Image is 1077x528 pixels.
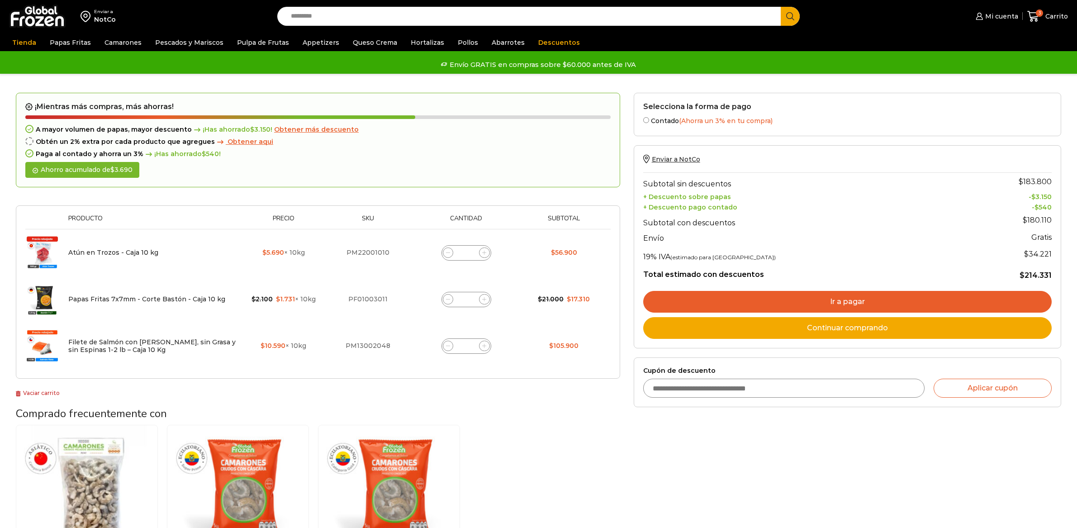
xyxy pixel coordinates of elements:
span: $ [1019,177,1023,186]
span: $ [261,342,265,350]
a: Tienda [8,34,41,51]
bdi: 5.690 [262,248,284,257]
a: Obtener más descuento [274,126,359,133]
span: $ [276,295,280,303]
span: ¡Has ahorrado ! [192,126,272,133]
span: Carrito [1043,12,1068,21]
th: Producto [64,215,242,229]
th: Subtotal con descuentos [643,211,963,229]
span: $ [549,342,553,350]
span: (Ahorra un 3% en tu compra) [679,117,773,125]
bdi: 56.900 [551,248,577,257]
button: Aplicar cupón [934,379,1052,398]
a: 3 Carrito [1027,6,1068,27]
bdi: 3.150 [1031,193,1052,201]
th: Cantidad [410,215,522,229]
div: NotCo [94,15,116,24]
span: $ [551,248,555,257]
bdi: 17.310 [567,295,590,303]
th: 19% IVA [643,245,963,263]
td: PM22001010 [325,229,410,276]
span: Obtener aqui [228,138,273,146]
a: Queso Crema [348,34,402,51]
bdi: 180.110 [1023,216,1052,224]
span: $ [262,248,266,257]
span: $ [110,166,114,174]
span: Enviar a NotCo [652,155,700,163]
div: Obtén un 2% extra por cada producto que agregues [25,138,611,146]
strong: Gratis [1031,233,1052,242]
th: Subtotal sin descuentos [643,172,963,190]
th: + Descuento sobre papas [643,190,963,201]
span: Obtener más descuento [274,125,359,133]
bdi: 3.690 [110,166,133,174]
span: $ [567,295,571,303]
label: Cupón de descuento [643,367,1052,375]
div: Ahorro acumulado de [25,162,139,178]
span: $ [250,125,254,133]
small: (estimado para [GEOGRAPHIC_DATA]) [670,254,776,261]
a: Pulpa de Frutas [232,34,294,51]
bdi: 2.100 [251,295,273,303]
span: $ [202,150,206,158]
th: Precio [242,215,325,229]
bdi: 21.000 [538,295,564,303]
bdi: 1.731 [276,295,295,303]
input: Product quantity [460,340,473,352]
span: $ [1023,216,1027,224]
a: Ir a pagar [643,291,1052,313]
span: $ [1034,203,1039,211]
bdi: 214.331 [1020,271,1052,280]
a: Descuentos [534,34,584,51]
span: ¡Has ahorrado ! [143,150,221,158]
th: + Descuento pago contado [643,201,963,211]
span: $ [538,295,542,303]
span: Mi cuenta [983,12,1018,21]
div: Paga al contado y ahorra un 3% [25,150,611,158]
bdi: 3.150 [250,125,270,133]
td: PM13002048 [325,323,410,369]
a: Vaciar carrito [16,390,60,396]
span: $ [1024,250,1029,258]
a: Papas Fritas [45,34,95,51]
h2: ¡Mientras más compras, más ahorras! [25,102,611,111]
span: 34.221 [1024,250,1052,258]
span: $ [1031,193,1035,201]
bdi: 183.800 [1019,177,1052,186]
a: Abarrotes [487,34,529,51]
bdi: 540 [202,150,219,158]
a: Continuar comprando [643,317,1052,339]
h2: Selecciona la forma de pago [643,102,1052,111]
th: Subtotal [522,215,606,229]
div: Enviar a [94,9,116,15]
a: Hortalizas [406,34,449,51]
a: Enviar a NotCo [643,155,700,163]
bdi: 540 [1034,203,1052,211]
a: Camarones [100,34,146,51]
input: Contado(Ahorra un 3% en tu compra) [643,117,649,123]
img: address-field-icon.svg [81,9,94,24]
th: Sku [325,215,410,229]
input: Product quantity [460,247,473,259]
th: Total estimado con descuentos [643,263,963,281]
bdi: 10.590 [261,342,285,350]
td: × 10kg [242,323,325,369]
td: × 10kg [242,276,325,323]
a: Pollos [453,34,483,51]
span: $ [251,295,256,303]
bdi: 105.900 [549,342,579,350]
a: Pescados y Mariscos [151,34,228,51]
a: Mi cuenta [973,7,1018,25]
a: Filete de Salmón con [PERSON_NAME], sin Grasa y sin Espinas 1-2 lb – Caja 10 Kg [68,338,236,354]
button: Search button [781,7,800,26]
td: - [963,201,1052,211]
a: Appetizers [298,34,344,51]
td: PF01003011 [325,276,410,323]
a: Atún en Trozos - Caja 10 kg [68,248,158,257]
td: - [963,190,1052,201]
a: Obtener aqui [215,138,273,146]
input: Product quantity [460,293,473,306]
a: Papas Fritas 7x7mm - Corte Bastón - Caja 10 kg [68,295,225,303]
label: Contado [643,115,1052,125]
span: Comprado frecuentemente con [16,406,167,421]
